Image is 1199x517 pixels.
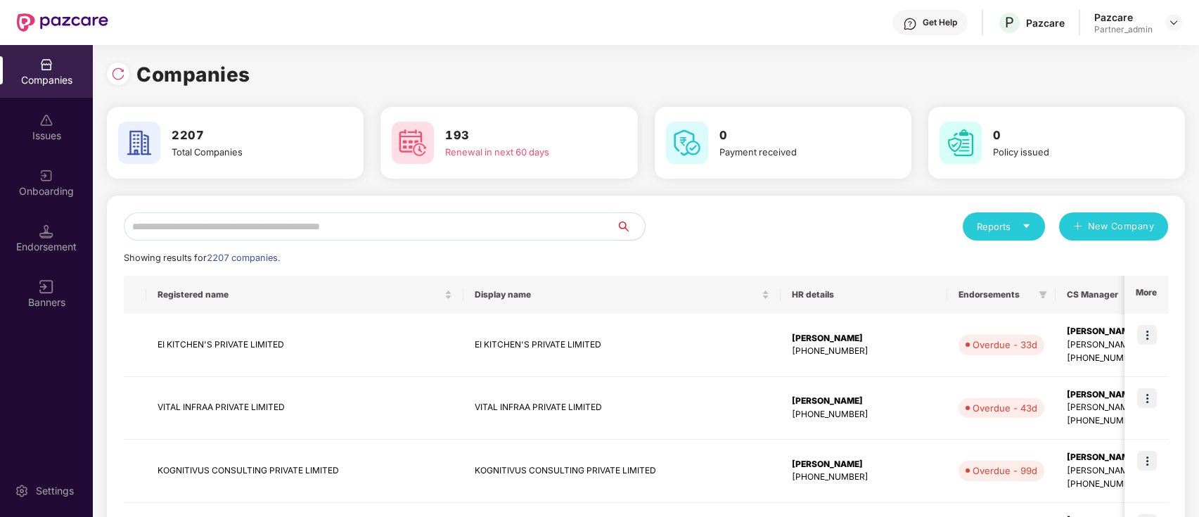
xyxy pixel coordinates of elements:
img: icon [1137,451,1157,471]
div: Overdue - 33d [973,338,1037,352]
div: [PHONE_NUMBER] [792,345,936,358]
th: More [1124,276,1168,314]
span: P [1005,14,1014,31]
div: Pazcare [1026,16,1065,30]
img: svg+xml;base64,PHN2ZyBpZD0iSGVscC0zMngzMiIgeG1sbnM9Imh0dHA6Ly93d3cudzMub3JnLzIwMDAvc3ZnIiB3aWR0aD... [903,17,917,31]
div: Reports [977,219,1031,234]
img: svg+xml;base64,PHN2ZyB3aWR0aD0iMTQuNSIgaGVpZ2h0PSIxNC41IiB2aWV3Qm94PSIwIDAgMTYgMTYiIGZpbGw9Im5vbm... [39,224,53,238]
img: New Pazcare Logo [17,13,108,32]
div: [PERSON_NAME] [792,458,936,471]
td: VITAL INFRAA PRIVATE LIMITED [463,377,781,440]
span: caret-down [1022,222,1031,231]
h1: Companies [136,59,250,90]
td: KOGNITIVUS CONSULTING PRIVATE LIMITED [146,440,463,503]
div: [PERSON_NAME] [792,395,936,408]
img: svg+xml;base64,PHN2ZyBpZD0iQ29tcGFuaWVzIiB4bWxucz0iaHR0cDovL3d3dy53My5vcmcvMjAwMC9zdmciIHdpZHRoPS... [39,58,53,72]
h3: 0 [719,127,872,145]
span: Endorsements [958,289,1033,300]
div: [PERSON_NAME] [792,332,936,345]
td: EI KITCHEN'S PRIVATE LIMITED [146,314,463,377]
span: Registered name [158,289,442,300]
div: Payment received [719,145,872,159]
span: filter [1039,291,1047,299]
td: KOGNITIVUS CONSULTING PRIVATE LIMITED [463,440,781,503]
img: svg+xml;base64,PHN2ZyBpZD0iRHJvcGRvd24tMzJ4MzIiIHhtbG5zPSJodHRwOi8vd3d3LnczLm9yZy8yMDAwL3N2ZyIgd2... [1168,17,1179,28]
h3: 0 [993,127,1146,145]
th: Display name [463,276,781,314]
h3: 2207 [172,127,324,145]
h3: 193 [445,127,598,145]
div: Partner_admin [1094,24,1153,35]
span: New Company [1088,219,1155,234]
div: Settings [32,484,78,498]
span: Showing results for [124,253,280,263]
div: [PHONE_NUMBER] [792,408,936,421]
th: HR details [781,276,947,314]
img: icon [1137,388,1157,408]
img: svg+xml;base64,PHN2ZyB3aWR0aD0iMTYiIGhlaWdodD0iMTYiIHZpZXdCb3g9IjAgMCAxNiAxNiIgZmlsbD0ibm9uZSIgeG... [39,280,53,294]
img: svg+xml;base64,PHN2ZyBpZD0iU2V0dGluZy0yMHgyMCIgeG1sbnM9Imh0dHA6Ly93d3cudzMub3JnLzIwMDAvc3ZnIiB3aW... [15,484,29,498]
div: Get Help [923,17,957,28]
img: svg+xml;base64,PHN2ZyB4bWxucz0iaHR0cDovL3d3dy53My5vcmcvMjAwMC9zdmciIHdpZHRoPSI2MCIgaGVpZ2h0PSI2MC... [940,122,982,164]
div: Policy issued [993,145,1146,159]
div: Overdue - 99d [973,464,1037,478]
div: Overdue - 43d [973,401,1037,415]
div: Pazcare [1094,11,1153,24]
th: Registered name [146,276,463,314]
span: search [616,221,645,232]
div: Total Companies [172,145,324,159]
button: search [616,212,646,241]
img: svg+xml;base64,PHN2ZyBpZD0iUmVsb2FkLTMyeDMyIiB4bWxucz0iaHR0cDovL3d3dy53My5vcmcvMjAwMC9zdmciIHdpZH... [111,67,125,81]
span: filter [1036,286,1050,303]
img: icon [1137,325,1157,345]
div: Renewal in next 60 days [445,145,598,159]
span: 2207 companies. [207,253,280,263]
img: svg+xml;base64,PHN2ZyBpZD0iSXNzdWVzX2Rpc2FibGVkIiB4bWxucz0iaHR0cDovL3d3dy53My5vcmcvMjAwMC9zdmciIH... [39,113,53,127]
div: [PHONE_NUMBER] [792,471,936,484]
button: plusNew Company [1059,212,1168,241]
img: svg+xml;base64,PHN2ZyB4bWxucz0iaHR0cDovL3d3dy53My5vcmcvMjAwMC9zdmciIHdpZHRoPSI2MCIgaGVpZ2h0PSI2MC... [392,122,434,164]
img: svg+xml;base64,PHN2ZyB4bWxucz0iaHR0cDovL3d3dy53My5vcmcvMjAwMC9zdmciIHdpZHRoPSI2MCIgaGVpZ2h0PSI2MC... [118,122,160,164]
span: plus [1073,222,1082,233]
span: Display name [475,289,759,300]
img: svg+xml;base64,PHN2ZyB4bWxucz0iaHR0cDovL3d3dy53My5vcmcvMjAwMC9zdmciIHdpZHRoPSI2MCIgaGVpZ2h0PSI2MC... [666,122,708,164]
td: EI KITCHEN'S PRIVATE LIMITED [463,314,781,377]
td: VITAL INFRAA PRIVATE LIMITED [146,377,463,440]
img: svg+xml;base64,PHN2ZyB3aWR0aD0iMjAiIGhlaWdodD0iMjAiIHZpZXdCb3g9IjAgMCAyMCAyMCIgZmlsbD0ibm9uZSIgeG... [39,169,53,183]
